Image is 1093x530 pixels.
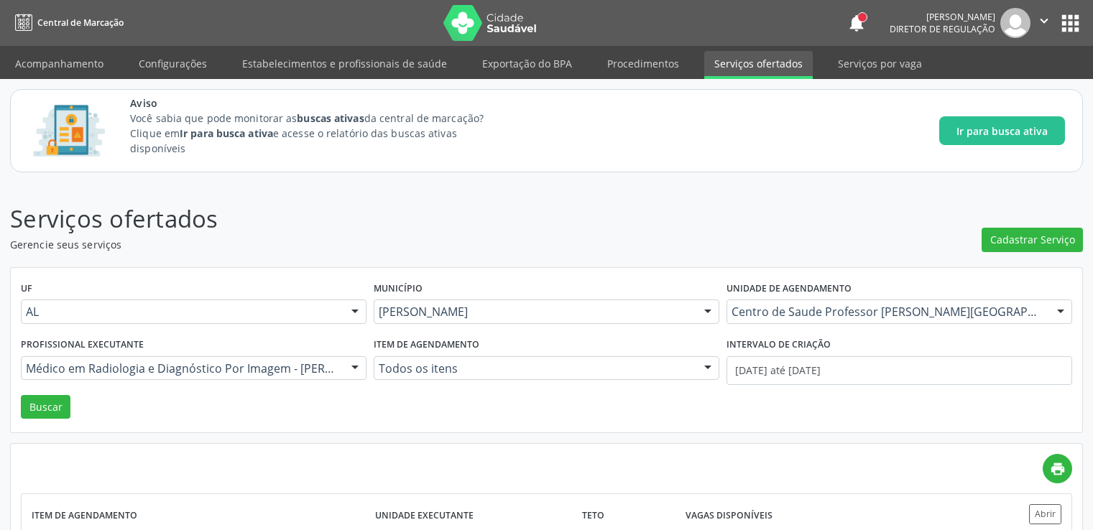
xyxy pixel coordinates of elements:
span: Ir para busca ativa [956,124,1048,139]
label: Município [374,278,423,300]
img: Imagem de CalloutCard [28,98,110,163]
a: print [1043,454,1072,483]
label: Intervalo de criação [727,334,831,356]
a: Acompanhamento [5,51,114,76]
a: Serviços ofertados [704,51,813,79]
button: Cadastrar Serviço [982,228,1083,252]
i:  [1036,13,1052,29]
button: apps [1058,11,1083,36]
span: Central de Marcação [37,17,124,29]
button: notifications [847,13,867,33]
a: Configurações [129,51,217,76]
button: Buscar [21,395,70,419]
a: Serviços por vaga [828,51,932,76]
div: [PERSON_NAME] [890,11,995,23]
button: Ir para busca ativa [939,116,1065,145]
a: Estabelecimentos e profissionais de saúde [232,51,457,76]
label: Unidade de agendamento [727,278,852,300]
span: Aviso [130,96,510,111]
a: Central de Marcação [10,11,124,34]
p: Serviços ofertados [10,201,761,237]
label: Unidade executante [375,504,474,526]
span: Centro de Saude Professor [PERSON_NAME][GEOGRAPHIC_DATA] [732,304,1043,319]
p: Você sabia que pode monitorar as da central de marcação? Clique em e acesse o relatório das busca... [130,111,510,156]
label: Profissional executante [21,334,144,356]
p: Gerencie seus serviços [10,237,761,252]
input: Selecione um intervalo [727,356,1072,385]
span: Médico em Radiologia e Diagnóstico Por Imagem - [PERSON_NAME] [26,361,337,376]
span: AL [26,304,337,319]
strong: buscas ativas [297,111,364,125]
img: img [1000,8,1030,38]
span: Todos os itens [379,361,690,376]
span: Cadastrar Serviço [990,232,1075,247]
strong: Ir para busca ativa [180,126,273,140]
label: Teto [582,504,604,526]
span: [PERSON_NAME] [379,304,690,319]
a: Procedimentos [597,51,689,76]
button:  [1030,8,1058,38]
label: Item de agendamento [374,334,479,356]
label: Vagas disponíveis [686,504,773,526]
label: Item de agendamento [32,504,137,526]
label: UF [21,278,32,300]
i: print [1050,461,1066,477]
button: Abrir [1029,504,1061,524]
span: Diretor de regulação [890,23,995,35]
a: Exportação do BPA [472,51,582,76]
